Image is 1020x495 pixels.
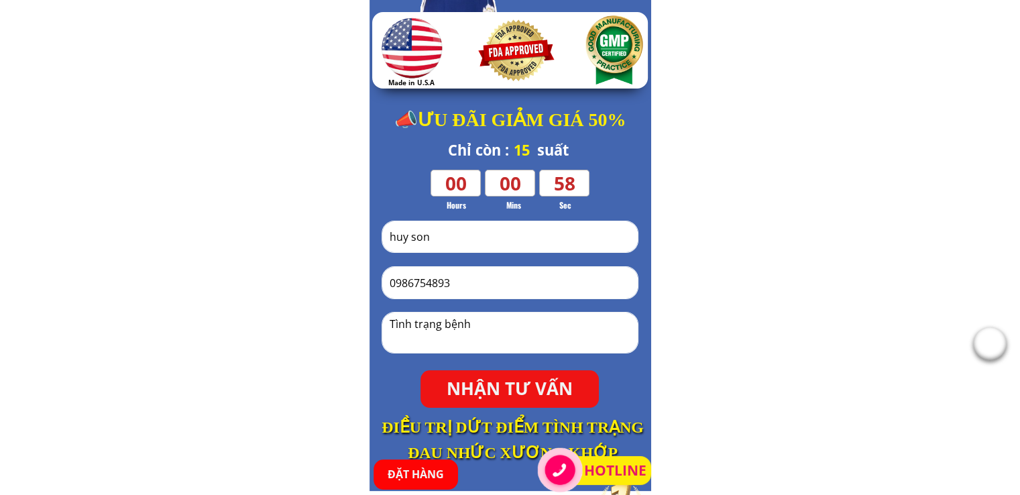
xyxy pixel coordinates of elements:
h3: ĐIỀU TRỊ DỨT ĐIỂM TÌNH TRẠNG ĐAU NHỨC XƯƠNG KHỚP [355,415,670,465]
h3: Chỉ còn : suất [448,139,581,162]
h3: Hours [433,199,480,211]
h3: 📣ƯU ĐÃI GIẢM GIÁ 50% [389,105,632,135]
input: THIẾU SỐ PHONE [386,267,634,298]
h3: Made in U.S.A [388,78,437,89]
input: Họ & Tên [386,221,634,252]
a: HOTLINE [584,459,650,482]
h3: Mins [494,199,534,211]
h3: Sec [549,199,582,211]
p: ĐẶT HÀNG [374,459,458,490]
h3: 15 [514,139,543,162]
p: NHẬN TƯ VẤN [420,370,599,408]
